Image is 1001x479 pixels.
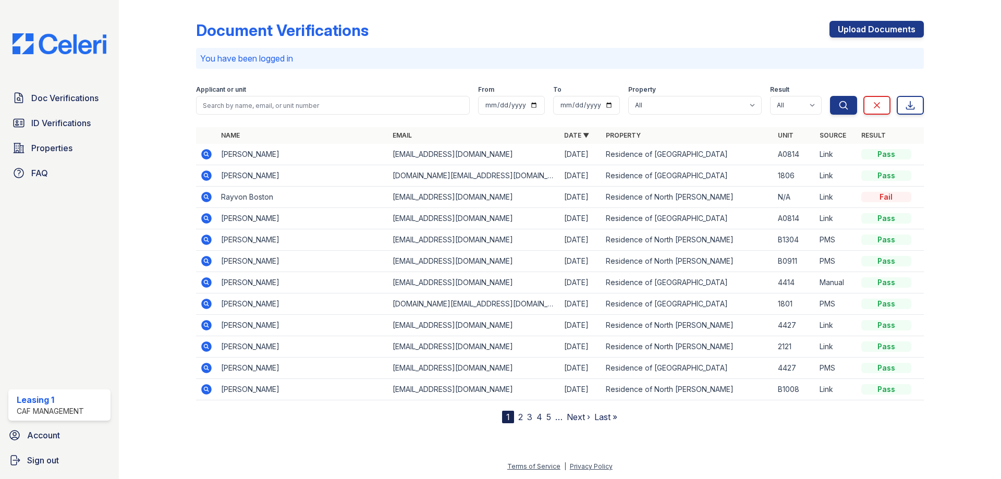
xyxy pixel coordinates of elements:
[200,52,920,65] p: You have been logged in
[546,412,551,422] a: 5
[217,187,388,208] td: Rayvon Boston
[393,131,412,139] a: Email
[861,213,911,224] div: Pass
[560,272,602,293] td: [DATE]
[861,320,911,330] div: Pass
[815,144,857,165] td: Link
[527,412,532,422] a: 3
[17,394,84,406] div: Leasing 1
[815,358,857,379] td: PMS
[478,85,494,94] label: From
[8,163,111,183] a: FAQ
[518,412,523,422] a: 2
[17,406,84,416] div: CAF Management
[564,131,589,139] a: Date ▼
[31,92,99,104] span: Doc Verifications
[553,85,561,94] label: To
[388,187,560,208] td: [EMAIL_ADDRESS][DOMAIN_NAME]
[602,144,773,165] td: Residence of [GEOGRAPHIC_DATA]
[560,315,602,336] td: [DATE]
[388,208,560,229] td: [EMAIL_ADDRESS][DOMAIN_NAME]
[217,358,388,379] td: [PERSON_NAME]
[815,272,857,293] td: Manual
[602,165,773,187] td: Residence of [GEOGRAPHIC_DATA]
[196,96,470,115] input: Search by name, email, or unit number
[217,144,388,165] td: [PERSON_NAME]
[861,131,886,139] a: Result
[861,170,911,181] div: Pass
[217,336,388,358] td: [PERSON_NAME]
[217,293,388,315] td: [PERSON_NAME]
[820,131,846,139] a: Source
[27,429,60,441] span: Account
[560,187,602,208] td: [DATE]
[560,144,602,165] td: [DATE]
[774,208,815,229] td: A0814
[564,462,566,470] div: |
[217,315,388,336] td: [PERSON_NAME]
[602,229,773,251] td: Residence of North [PERSON_NAME]
[815,165,857,187] td: Link
[861,149,911,159] div: Pass
[815,336,857,358] td: Link
[31,117,91,129] span: ID Verifications
[560,293,602,315] td: [DATE]
[774,251,815,272] td: B0911
[774,379,815,400] td: B1008
[4,33,115,54] img: CE_Logo_Blue-a8612792a0a2168367f1c8372b55b34899dd931a85d93a1a3d3e32e68fde9ad4.png
[388,358,560,379] td: [EMAIL_ADDRESS][DOMAIN_NAME]
[628,85,656,94] label: Property
[555,411,563,423] span: …
[221,131,240,139] a: Name
[560,208,602,229] td: [DATE]
[774,293,815,315] td: 1801
[388,293,560,315] td: [DOMAIN_NAME][EMAIL_ADDRESS][DOMAIN_NAME]
[388,229,560,251] td: [EMAIL_ADDRESS][DOMAIN_NAME]
[388,251,560,272] td: [EMAIL_ADDRESS][DOMAIN_NAME]
[594,412,617,422] a: Last »
[31,142,72,154] span: Properties
[606,131,641,139] a: Property
[560,229,602,251] td: [DATE]
[815,251,857,272] td: PMS
[27,454,59,466] span: Sign out
[567,412,590,422] a: Next ›
[8,113,111,133] a: ID Verifications
[31,167,48,179] span: FAQ
[560,251,602,272] td: [DATE]
[560,165,602,187] td: [DATE]
[815,229,857,251] td: PMS
[861,341,911,352] div: Pass
[861,384,911,395] div: Pass
[861,235,911,245] div: Pass
[502,411,514,423] div: 1
[602,336,773,358] td: Residence of North [PERSON_NAME]
[560,379,602,400] td: [DATE]
[815,379,857,400] td: Link
[8,88,111,108] a: Doc Verifications
[4,425,115,446] a: Account
[560,336,602,358] td: [DATE]
[217,272,388,293] td: [PERSON_NAME]
[815,315,857,336] td: Link
[774,144,815,165] td: A0814
[196,85,246,94] label: Applicant or unit
[815,187,857,208] td: Link
[861,192,911,202] div: Fail
[774,229,815,251] td: B1304
[8,138,111,158] a: Properties
[560,358,602,379] td: [DATE]
[217,165,388,187] td: [PERSON_NAME]
[861,277,911,288] div: Pass
[570,462,613,470] a: Privacy Policy
[536,412,542,422] a: 4
[4,450,115,471] a: Sign out
[602,187,773,208] td: Residence of North [PERSON_NAME]
[861,363,911,373] div: Pass
[774,165,815,187] td: 1806
[815,293,857,315] td: PMS
[602,315,773,336] td: Residence of North [PERSON_NAME]
[770,85,789,94] label: Result
[388,165,560,187] td: [DOMAIN_NAME][EMAIL_ADDRESS][DOMAIN_NAME]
